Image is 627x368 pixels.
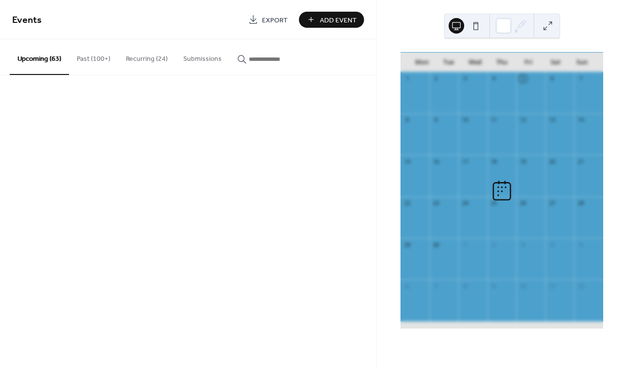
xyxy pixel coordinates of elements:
[548,200,556,207] div: 27
[542,53,569,72] div: Sat
[461,75,469,82] div: 3
[577,241,584,248] div: 5
[403,200,411,207] div: 22
[12,11,42,30] span: Events
[299,12,364,28] button: Add Event
[569,53,595,72] div: Sun
[408,53,435,72] div: Mon
[461,200,469,207] div: 24
[577,116,584,124] div: 14
[577,200,584,207] div: 28
[403,116,411,124] div: 8
[488,53,515,72] div: Thu
[519,158,526,165] div: 19
[461,282,469,290] div: 8
[490,241,498,248] div: 2
[577,282,584,290] div: 12
[462,53,488,72] div: Wed
[461,116,469,124] div: 10
[490,75,498,82] div: 4
[577,75,584,82] div: 7
[403,75,411,82] div: 1
[403,241,411,248] div: 29
[433,75,440,82] div: 2
[490,158,498,165] div: 18
[241,12,295,28] a: Export
[175,39,229,74] button: Submissions
[519,241,526,248] div: 3
[515,53,542,72] div: Fri
[69,39,118,74] button: Past (100+)
[433,241,440,248] div: 30
[118,39,175,74] button: Recurring (24)
[490,200,498,207] div: 25
[519,75,526,82] div: 5
[548,158,556,165] div: 20
[320,15,357,25] span: Add Event
[548,116,556,124] div: 13
[519,282,526,290] div: 10
[10,39,69,75] button: Upcoming (63)
[548,282,556,290] div: 11
[490,282,498,290] div: 9
[461,241,469,248] div: 1
[433,116,440,124] div: 9
[433,158,440,165] div: 16
[435,53,462,72] div: Tue
[519,116,526,124] div: 12
[577,158,584,165] div: 21
[461,158,469,165] div: 17
[548,241,556,248] div: 4
[490,116,498,124] div: 11
[403,282,411,290] div: 6
[433,282,440,290] div: 7
[403,158,411,165] div: 15
[262,15,288,25] span: Export
[433,200,440,207] div: 23
[519,200,526,207] div: 26
[548,75,556,82] div: 6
